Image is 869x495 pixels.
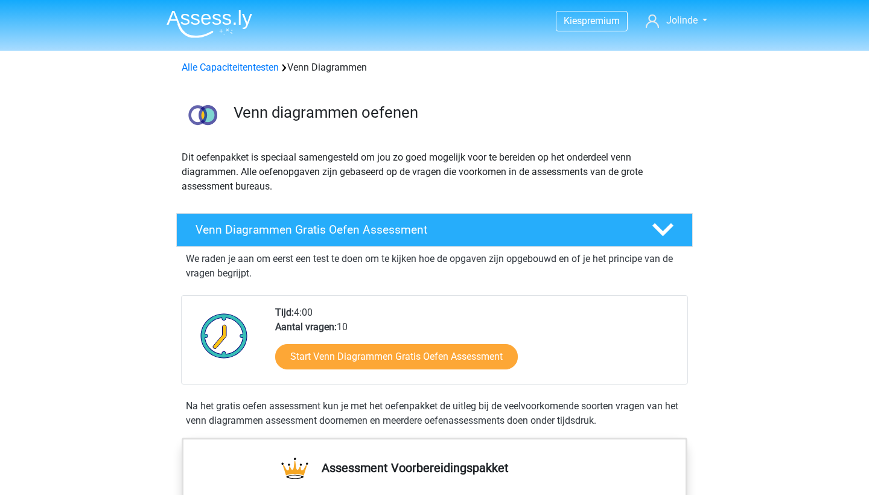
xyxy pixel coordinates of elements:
img: Assessly [167,10,252,38]
p: We raden je aan om eerst een test te doen om te kijken hoe de opgaven zijn opgebouwd en of je het... [186,252,683,281]
a: Alle Capaciteitentesten [182,62,279,73]
span: Jolinde [666,14,698,26]
a: Jolinde [641,13,712,28]
a: Start Venn Diagrammen Gratis Oefen Assessment [275,344,518,369]
b: Tijd: [275,307,294,318]
a: Venn Diagrammen Gratis Oefen Assessment [171,213,698,247]
p: Dit oefenpakket is speciaal samengesteld om jou zo goed mogelijk voor te bereiden op het onderdee... [182,150,687,194]
div: Na het gratis oefen assessment kun je met het oefenpakket de uitleg bij de veelvoorkomende soorte... [181,399,688,428]
a: Kiespremium [556,13,627,29]
h4: Venn Diagrammen Gratis Oefen Assessment [196,223,632,237]
span: premium [582,15,620,27]
h3: Venn diagrammen oefenen [234,103,683,122]
img: venn diagrammen [177,89,228,141]
div: Venn Diagrammen [177,60,692,75]
div: 4:00 10 [266,305,687,384]
b: Aantal vragen: [275,321,337,333]
img: Klok [194,305,255,366]
span: Kies [564,15,582,27]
